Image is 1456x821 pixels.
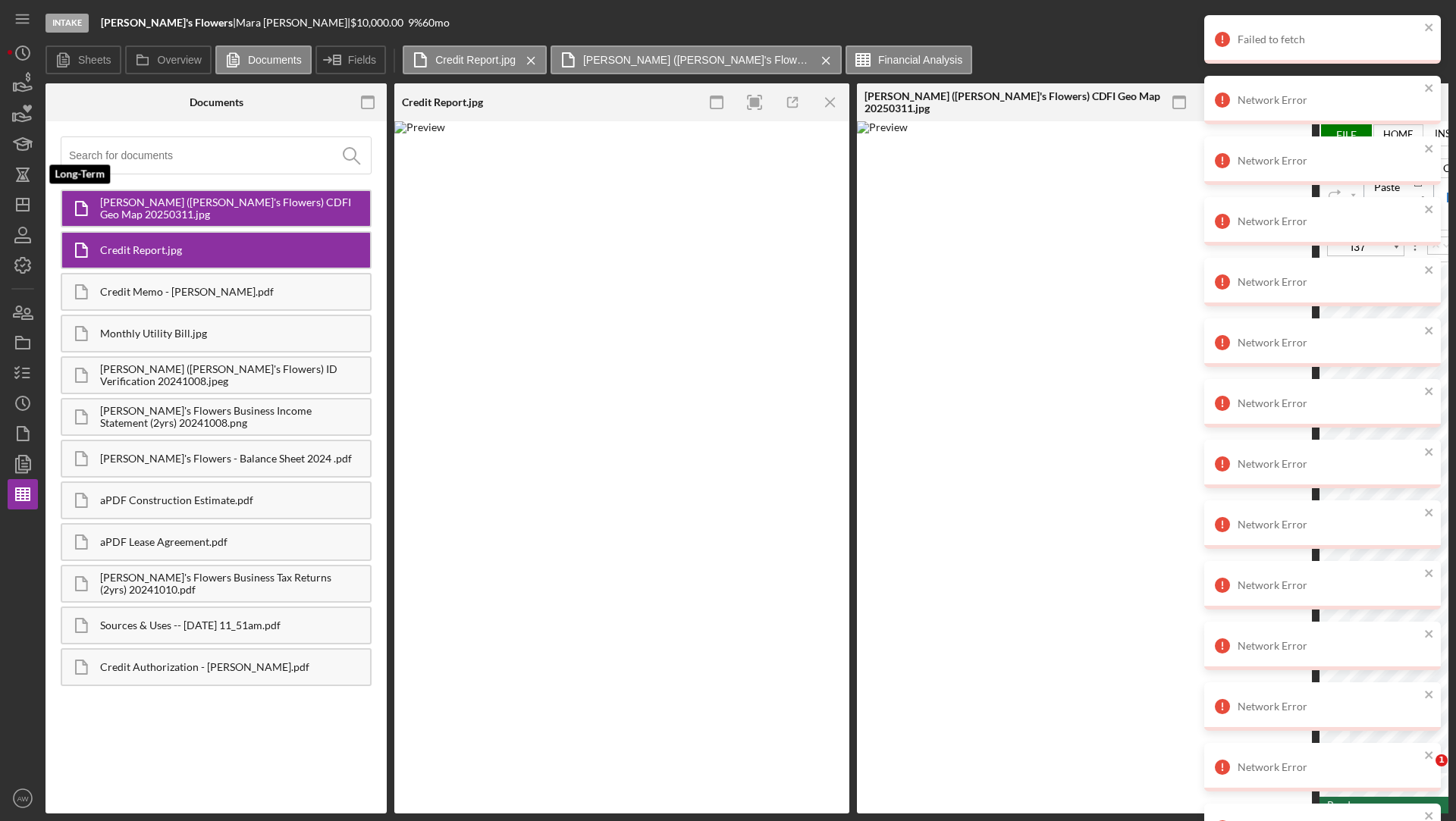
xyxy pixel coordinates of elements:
div: [PERSON_NAME]'s Flowers - Balance Sheet 2024 .pdf [100,453,370,465]
button: close [1424,385,1435,400]
div: Credit Report.jpg [402,96,483,108]
button: Documents [215,45,312,74]
div: $10,000.00 [350,17,408,29]
div: aPDF Lease Agreement.pdf [100,536,370,548]
img: Preview [857,121,1312,813]
div: Network Error [1238,215,1420,227]
div: Network Error [1238,700,1420,713]
text: AW [17,794,29,803]
img: Preview [394,121,849,813]
label: Fields [348,54,376,66]
iframe: Intercom live chat [1404,754,1441,791]
div: [PERSON_NAME] ([PERSON_NAME]'s Flowers) CDFI Geo Map 20250311.jpg [864,90,1160,114]
div: Monthly Utility Bill.jpg [100,327,370,340]
label: Sheets [78,54,111,66]
label: Documents [248,54,302,66]
button: Financial Analysis [846,45,972,74]
div: [PERSON_NAME]'s Flowers Business Tax Returns (2yrs) 20241010.pdf [100,572,370,596]
div: Network Error [1238,519,1420,531]
button: close [1424,143,1435,157]
button: close [1424,203,1435,218]
div: Failed to fetch [1238,33,1420,45]
div: Credit Authorization - [PERSON_NAME].pdf [100,661,370,673]
div: Documents [190,96,243,108]
label: Credit Report.jpg [435,54,516,66]
button: Overview [125,45,212,74]
div: [PERSON_NAME]'s Flowers Business Income Statement (2yrs) 20241008.png [100,405,370,429]
label: Overview [158,54,202,66]
button: Fields [315,45,386,74]
button: close [1424,21,1435,36]
button: close [1424,82,1435,96]
b: [PERSON_NAME]'s Flowers [101,16,233,29]
button: close [1424,688,1435,703]
div: Intake [45,14,89,33]
div: Network Error [1238,337,1420,349]
div: Network Error [1238,276,1420,288]
div: | [101,17,236,29]
div: Mara [PERSON_NAME] | [236,17,350,29]
button: close [1424,506,1435,521]
input: Search for documents [69,137,371,174]
span: 1 [1436,754,1448,766]
button: close [1424,264,1435,278]
button: Credit Report.jpg [403,45,547,74]
button: close [1424,628,1435,642]
div: Credit Memo - [PERSON_NAME].pdf [100,286,370,298]
div: Network Error [1238,458,1420,470]
button: close [1424,567,1435,581]
button: AW [8,783,38,813]
div: Network Error [1238,579,1420,591]
div: aPDF Construction Estimate.pdf [100,494,370,506]
div: Credit Report.jpg [100,244,370,256]
button: Commit Edit [1442,239,1454,251]
button: close [1424,749,1435,763]
div: Network Error [1238,761,1420,773]
div: Network Error [1238,155,1420,167]
div: Network Error [1238,397,1420,409]
button: [PERSON_NAME] ([PERSON_NAME]'s Flowers) CDFI Geo Map 20250311.jpg [551,45,842,74]
div: Network Error [1238,640,1420,652]
button: close [1424,324,1435,339]
label: Financial Analysis [878,54,962,66]
div: Sources & Uses -- [DATE] 11_51am.pdf [100,619,370,631]
button: close [1424,446,1435,460]
div: [PERSON_NAME] ([PERSON_NAME]'s Flowers) ID Verification 20241008.jpeg [100,363,370,387]
div: 60 mo [422,17,450,29]
div: Network Error [1238,94,1420,106]
div: [PERSON_NAME] ([PERSON_NAME]'s Flowers) CDFI Geo Map 20250311.jpg [100,196,370,221]
button: Sheets [45,45,121,74]
label: [PERSON_NAME] ([PERSON_NAME]'s Flowers) CDFI Geo Map 20250311.jpg [583,54,811,66]
div: 9 % [408,17,422,29]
